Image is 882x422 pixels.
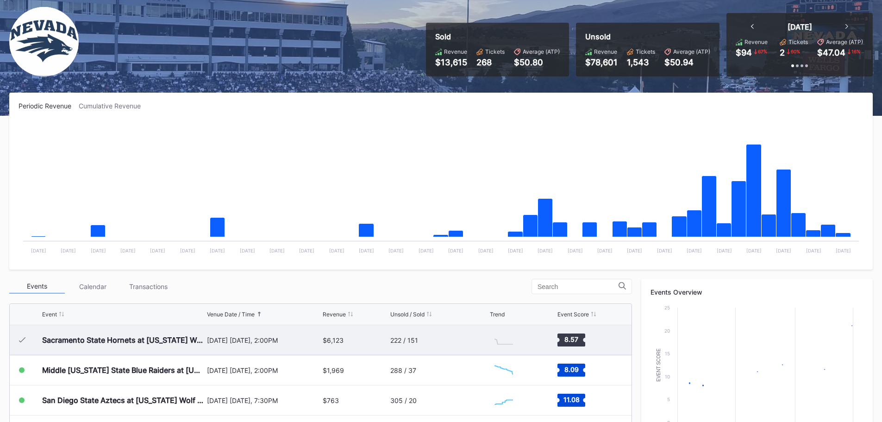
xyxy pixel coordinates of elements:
[390,366,416,374] div: 288 / 37
[207,336,321,344] div: [DATE] [DATE], 2:00PM
[780,48,785,57] div: 2
[627,248,642,253] text: [DATE]
[269,248,285,253] text: [DATE]
[435,57,467,67] div: $13,615
[568,248,583,253] text: [DATE]
[390,336,418,344] div: 222 / 151
[657,248,672,253] text: [DATE]
[664,328,670,334] text: 20
[665,351,670,356] text: 15
[240,248,255,253] text: [DATE]
[736,48,752,57] div: $94
[444,48,467,55] div: Revenue
[323,336,344,344] div: $6,123
[323,311,346,318] div: Revenue
[19,121,863,260] svg: Chart title
[490,328,518,352] svg: Chart title
[9,7,79,76] img: Nevada_Wolf_Pack_Football_Secondary.png
[627,57,655,67] div: 1,543
[42,335,205,345] div: Sacramento State Hornets at [US_STATE] Wolf Pack Football
[564,365,578,373] text: 8.09
[490,311,505,318] div: Trend
[42,311,57,318] div: Event
[523,48,560,55] div: Average (ATP)
[448,248,463,253] text: [DATE]
[390,397,417,404] div: 305 / 20
[557,311,589,318] div: Event Score
[390,311,425,318] div: Unsold / Sold
[664,305,670,310] text: 25
[636,48,655,55] div: Tickets
[508,248,523,253] text: [DATE]
[585,32,710,41] div: Unsold
[478,248,494,253] text: [DATE]
[806,248,821,253] text: [DATE]
[299,248,314,253] text: [DATE]
[717,248,732,253] text: [DATE]
[207,366,321,374] div: [DATE] [DATE], 2:00PM
[538,248,553,253] text: [DATE]
[746,248,762,253] text: [DATE]
[687,248,702,253] text: [DATE]
[180,248,195,253] text: [DATE]
[207,397,321,404] div: [DATE] [DATE], 7:30PM
[419,248,434,253] text: [DATE]
[490,389,518,412] svg: Chart title
[817,48,845,57] div: $47.04
[359,248,374,253] text: [DATE]
[42,365,205,375] div: Middle [US_STATE] State Blue Raiders at [US_STATE] Wolf Pack
[514,57,560,67] div: $50.80
[207,311,255,318] div: Venue Date / Time
[150,248,165,253] text: [DATE]
[61,248,76,253] text: [DATE]
[757,48,768,55] div: 67 %
[788,22,812,31] div: [DATE]
[210,248,225,253] text: [DATE]
[435,32,560,41] div: Sold
[31,248,46,253] text: [DATE]
[564,335,578,343] text: 8.57
[744,38,768,45] div: Revenue
[120,248,136,253] text: [DATE]
[79,102,148,110] div: Cumulative Revenue
[665,374,670,379] text: 10
[776,248,791,253] text: [DATE]
[651,288,863,296] div: Events Overview
[65,279,120,294] div: Calendar
[673,48,710,55] div: Average (ATP)
[788,38,808,45] div: Tickets
[790,48,801,55] div: 60 %
[490,359,518,382] svg: Chart title
[597,248,613,253] text: [DATE]
[563,396,579,403] text: 11.08
[329,248,344,253] text: [DATE]
[323,366,344,374] div: $1,969
[836,248,851,253] text: [DATE]
[323,397,339,404] div: $763
[91,248,106,253] text: [DATE]
[388,248,404,253] text: [DATE]
[667,397,670,402] text: 5
[485,48,505,55] div: Tickets
[826,38,863,45] div: Average (ATP)
[42,396,205,405] div: San Diego State Aztecs at [US_STATE] Wolf Pack Football
[585,57,618,67] div: $78,601
[9,279,65,294] div: Events
[120,279,176,294] div: Transactions
[19,102,79,110] div: Periodic Revenue
[476,57,505,67] div: 268
[594,48,617,55] div: Revenue
[664,57,710,67] div: $50.94
[538,283,619,290] input: Search
[851,48,861,55] div: 16 %
[656,348,661,382] text: Event Score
